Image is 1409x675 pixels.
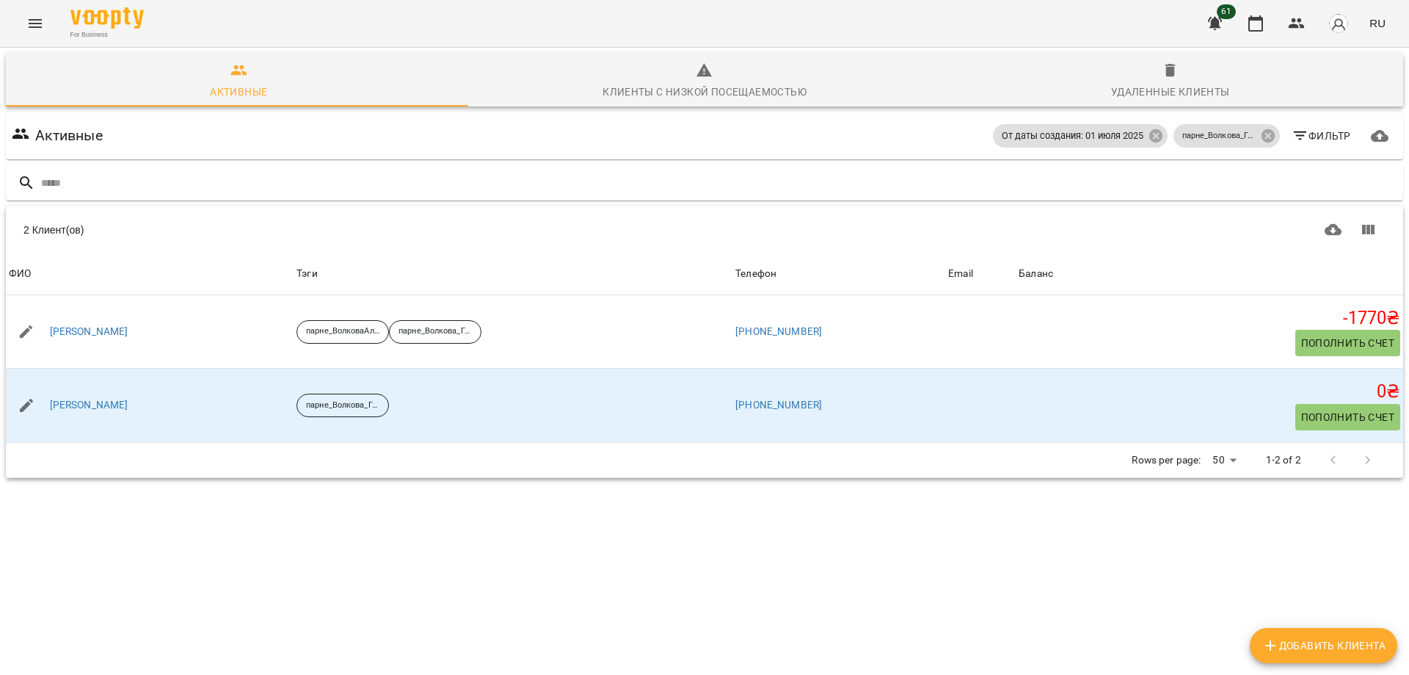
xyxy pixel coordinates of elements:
h5: 0 ₴ [1019,380,1400,403]
button: Показать колонки [1350,212,1386,248]
div: парне_Волкова_Гейдарова [389,320,481,344]
div: Sort [948,265,973,283]
div: Table Toolbar [6,206,1403,253]
div: Sort [9,265,31,283]
span: Баланс [1019,265,1400,283]
p: 1-2 of 2 [1266,453,1301,468]
button: Menu [18,6,53,41]
div: ФИО [9,265,31,283]
span: Фильтр [1292,127,1351,145]
h5: -1770 ₴ [1019,307,1400,330]
p: парне_Волкова_Гейдарова [306,400,379,412]
button: Пополнить счет [1295,330,1401,356]
span: Пополнить счет [1301,334,1395,352]
p: Rows per page: [1132,453,1201,468]
div: Клиенты с низкой посещаемостью [602,83,807,101]
div: Тэги [296,265,729,283]
div: парне_Волкова_Гейдарова [1173,124,1280,148]
img: avatar_s.png [1328,13,1349,34]
span: Email [948,265,1013,283]
div: 50 [1206,450,1242,471]
span: ФИО [9,265,291,283]
button: Фильтр [1286,123,1357,149]
span: 61 [1217,4,1236,19]
span: For Business [70,30,144,40]
div: Удаленные клиенты [1111,83,1230,101]
span: От даты создания: 01 июля 2025 [993,129,1152,142]
button: RU [1364,10,1391,37]
div: Sort [1019,265,1053,283]
a: [PERSON_NAME] [50,325,128,339]
div: 2 Клиент(ов) [23,223,700,237]
span: Телефон [735,265,942,283]
h6: Активные [35,124,103,147]
img: Voopty Logo [70,7,144,29]
div: Активные [210,83,267,101]
div: Телефон [735,265,776,283]
div: Email [948,265,973,283]
p: парне_ВолковаАліна_КупянськийЛев [306,325,379,338]
div: От даты создания: 01 июля 2025 [993,124,1168,148]
button: Пополнить счет [1295,404,1401,430]
a: [PHONE_NUMBER] [735,325,822,337]
span: RU [1369,15,1386,31]
p: парне_Волкова_Гейдарова [398,325,472,338]
div: Sort [735,265,776,283]
div: парне_ВолковаАліна_КупянськийЛев [296,320,389,344]
a: [PERSON_NAME] [50,398,128,413]
div: Баланс [1019,265,1053,283]
a: [PHONE_NUMBER] [735,399,822,411]
div: парне_Волкова_Гейдарова [296,394,389,417]
span: Пополнить счет [1301,408,1395,426]
p: парне_Волкова_Гейдарова [1182,130,1256,142]
button: Загрузить в CSV [1316,212,1351,248]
